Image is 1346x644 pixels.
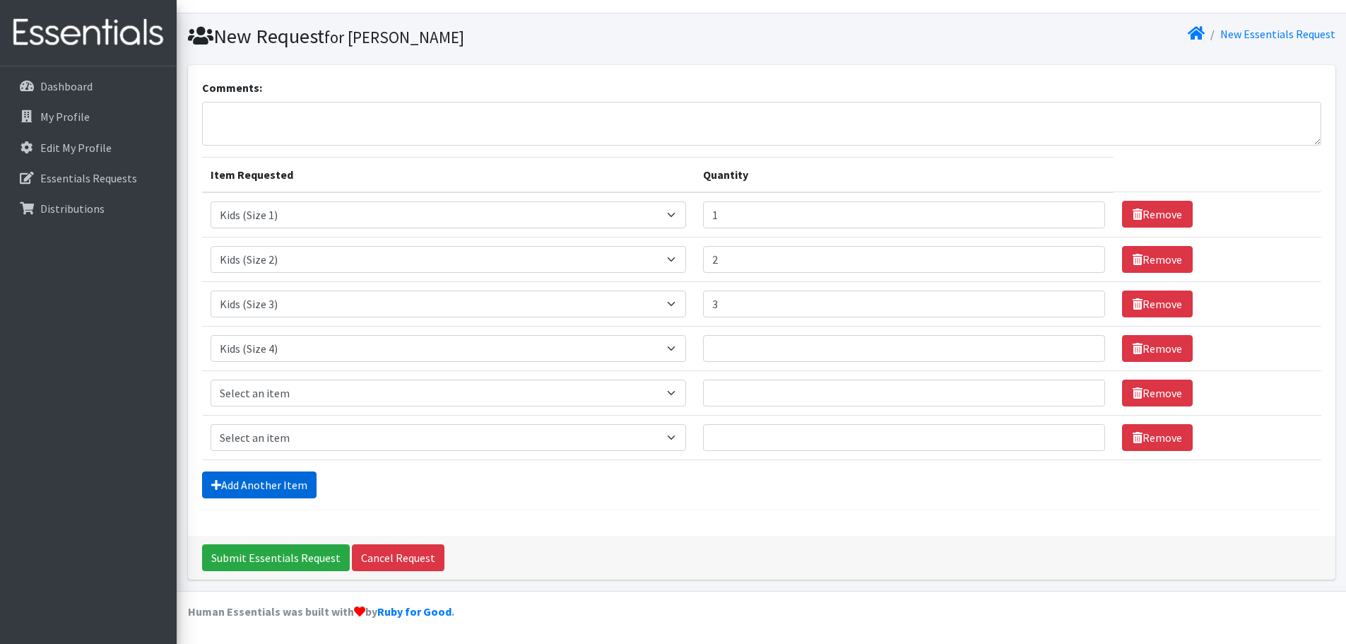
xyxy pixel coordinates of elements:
h1: New Request [188,24,757,49]
a: Dashboard [6,72,171,100]
a: Cancel Request [352,544,444,571]
p: Essentials Requests [40,171,137,185]
a: Remove [1122,424,1193,451]
a: Add Another Item [202,472,317,498]
a: Edit My Profile [6,134,171,162]
input: Submit Essentials Request [202,544,350,571]
a: Essentials Requests [6,164,171,192]
th: Item Requested [202,157,695,192]
p: Edit My Profile [40,141,112,155]
a: Distributions [6,194,171,223]
strong: Human Essentials was built with by . [188,604,454,619]
a: Ruby for Good [377,604,451,619]
th: Quantity [695,157,1114,192]
p: Dashboard [40,79,93,93]
a: Remove [1122,246,1193,273]
a: Remove [1122,291,1193,317]
small: for [PERSON_NAME] [324,27,464,47]
img: HumanEssentials [6,9,171,57]
label: Comments: [202,79,262,96]
a: Remove [1122,380,1193,406]
a: Remove [1122,201,1193,228]
p: My Profile [40,110,90,124]
a: New Essentials Request [1220,27,1335,41]
a: My Profile [6,103,171,131]
p: Distributions [40,201,105,216]
a: Remove [1122,335,1193,362]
